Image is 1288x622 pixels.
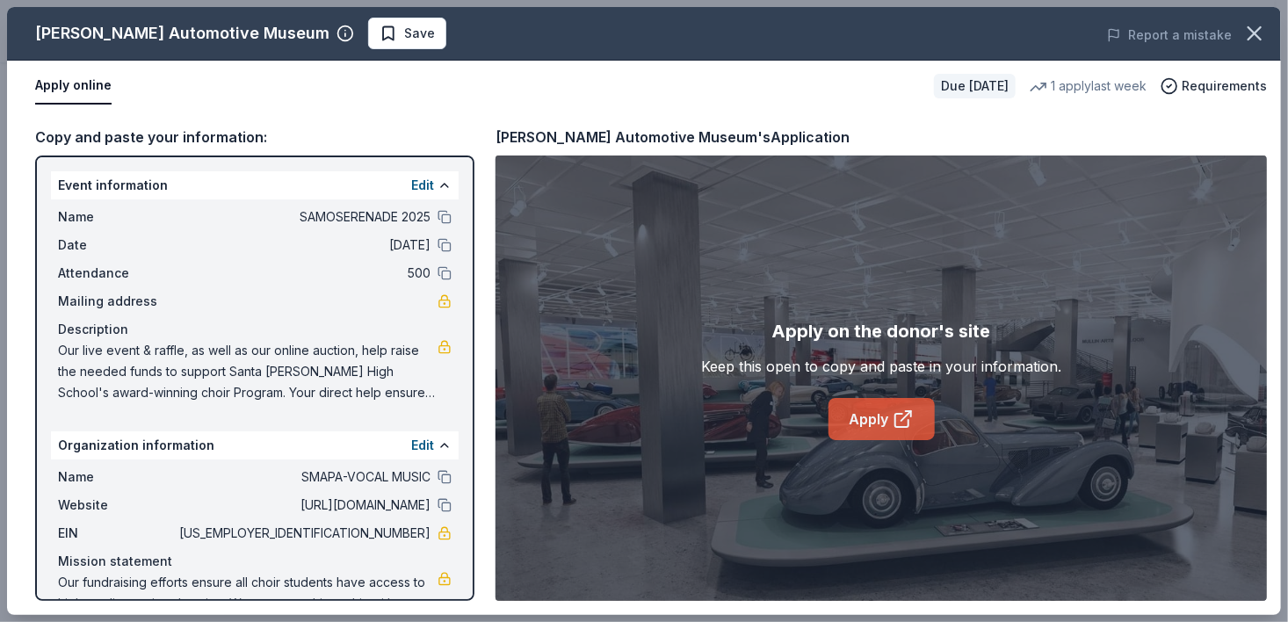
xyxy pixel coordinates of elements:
div: Due [DATE] [934,74,1016,98]
span: Website [58,495,176,516]
button: Edit [411,175,434,196]
a: Apply [829,398,935,440]
div: Mission statement [58,551,452,572]
span: Name [58,206,176,228]
span: SAMOSERENADE 2025 [176,206,431,228]
div: Event information [51,171,459,199]
div: 1 apply last week [1030,76,1147,97]
button: Edit [411,435,434,456]
div: Description [58,319,452,340]
span: EIN [58,523,176,544]
span: [DATE] [176,235,431,256]
span: Our live event & raffle, as well as our online auction, help raise the needed funds to support Sa... [58,340,438,403]
div: Apply on the donor's site [772,317,991,345]
span: Name [58,466,176,488]
span: [US_EMPLOYER_IDENTIFICATION_NUMBER] [176,523,431,544]
span: Date [58,235,176,256]
span: 500 [176,263,431,284]
span: Save [404,23,435,44]
div: Keep this open to copy and paste in your information. [701,356,1061,377]
div: Organization information [51,431,459,459]
button: Report a mistake [1107,25,1232,46]
span: Requirements [1182,76,1267,97]
button: Apply online [35,68,112,105]
button: Requirements [1161,76,1267,97]
button: Save [368,18,446,49]
span: SMAPA-VOCAL MUSIC [176,466,431,488]
span: Attendance [58,263,176,284]
div: Copy and paste your information: [35,126,474,148]
div: [PERSON_NAME] Automotive Museum's Application [496,126,850,148]
div: [PERSON_NAME] Automotive Museum [35,19,329,47]
span: Mailing address [58,291,176,312]
span: [URL][DOMAIN_NAME] [176,495,431,516]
